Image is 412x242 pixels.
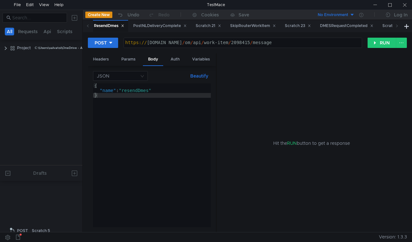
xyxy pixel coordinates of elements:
button: POST [88,38,118,48]
div: PostNLDeliveryComplete [133,23,187,29]
div: No Environment [318,12,348,18]
div: Log In [394,11,407,19]
div: Cookies [201,11,219,19]
span: RUN [287,140,297,146]
span: Version: 1.3.3 [379,232,407,242]
div: ResendDmes [94,23,124,29]
button: No Environment [310,10,355,20]
div: Scratch 24 [382,23,409,29]
button: Api [42,28,53,35]
div: Body [143,53,163,66]
button: Beautify [188,72,211,80]
button: Undo [112,10,144,20]
button: RUN [368,38,396,48]
div: Params [116,53,141,65]
button: Requests [16,28,40,35]
div: DMESRequestCompleted [320,23,373,29]
div: Save [239,13,249,17]
div: Scratch 21 [196,23,221,29]
span: POST [17,226,28,236]
button: Redo [144,10,174,20]
div: POST [95,39,107,46]
div: Auth [165,53,185,65]
div: Drafts [33,169,47,177]
button: Scripts [55,28,74,35]
div: C:\Users\salvatoi\OneDrive - AMDOCS\Backup Folders\Documents\testmace\Project [35,43,165,53]
div: Undo [127,11,139,19]
button: Create New [85,12,112,18]
span: Hit the button to get a response [273,140,350,147]
div: Project [17,43,31,53]
div: Variables [187,53,215,65]
input: Search... [12,14,63,21]
div: Headers [88,53,114,65]
div: SkipRouterWorkItem [230,23,276,29]
div: Scratch 23 [285,23,311,29]
div: Scratch 5 [32,226,50,236]
button: All [5,28,14,35]
div: Redo [158,11,170,19]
